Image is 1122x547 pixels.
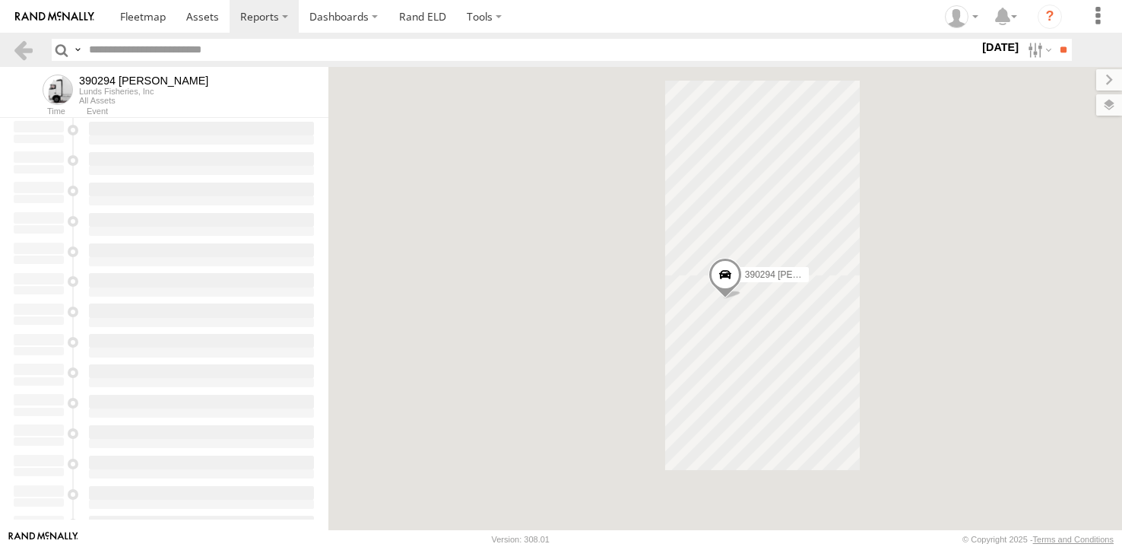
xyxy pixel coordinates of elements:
[12,108,65,116] div: Time
[15,11,94,22] img: rand-logo.svg
[79,75,208,87] div: 390294 Lee - View Asset History
[79,96,208,105] div: All Assets
[1033,535,1114,544] a: Terms and Conditions
[745,269,853,280] span: 390294 [PERSON_NAME]
[71,39,84,61] label: Search Query
[12,39,34,61] a: Back to previous Page
[962,535,1114,544] div: © Copyright 2025 -
[8,532,78,547] a: Visit our Website
[979,39,1022,56] label: [DATE]
[79,87,208,96] div: Lunds Fisheries, Inc
[940,5,984,28] div: Dale Gerhard
[1022,39,1054,61] label: Search Filter Options
[1038,5,1062,29] i: ?
[492,535,550,544] div: Version: 308.01
[87,108,328,116] div: Event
